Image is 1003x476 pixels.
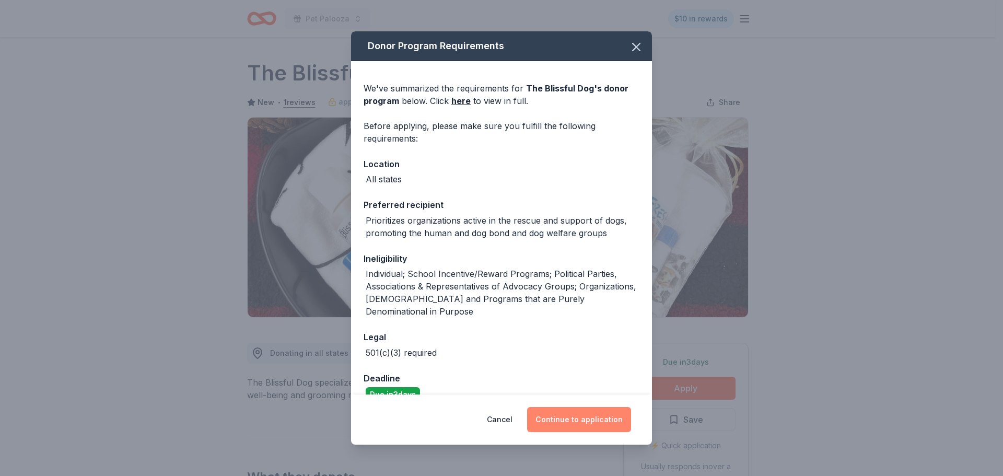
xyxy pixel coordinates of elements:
[364,82,639,107] div: We've summarized the requirements for below. Click to view in full.
[487,407,512,432] button: Cancel
[366,173,402,185] div: All states
[364,157,639,171] div: Location
[364,252,639,265] div: Ineligibility
[366,268,639,318] div: Individual; School Incentive/Reward Programs; Political Parties, Associations & Representatives o...
[364,330,639,344] div: Legal
[364,120,639,145] div: Before applying, please make sure you fulfill the following requirements:
[364,198,639,212] div: Preferred recipient
[351,31,652,61] div: Donor Program Requirements
[451,95,471,107] a: here
[364,371,639,385] div: Deadline
[527,407,631,432] button: Continue to application
[366,346,437,359] div: 501(c)(3) required
[366,387,420,402] div: Due in 3 days
[366,214,639,239] div: Prioritizes organizations active in the rescue and support of dogs, promoting the human and dog b...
